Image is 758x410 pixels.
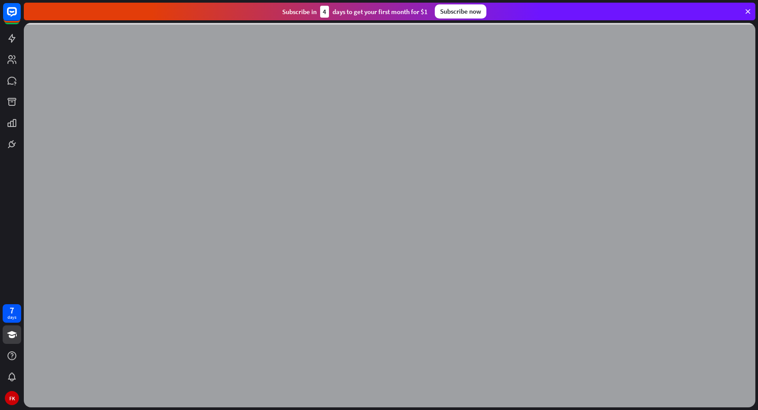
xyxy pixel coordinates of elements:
[7,314,16,321] div: days
[3,304,21,323] a: 7 days
[435,4,486,19] div: Subscribe now
[320,6,329,18] div: 4
[5,391,19,405] div: FK
[10,306,14,314] div: 7
[282,6,428,18] div: Subscribe in days to get your first month for $1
